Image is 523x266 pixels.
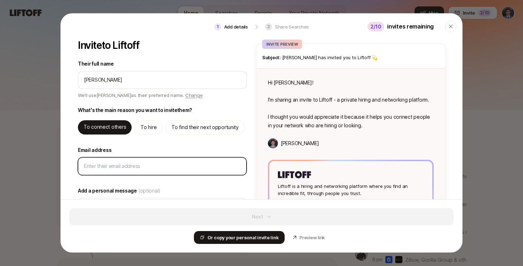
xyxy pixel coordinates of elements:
[262,55,281,60] span: Subject:
[141,123,157,132] p: To hire
[171,123,239,132] p: To find their next opportunity
[185,92,202,98] span: Change
[207,234,279,241] p: Or copy your personal invite link
[281,139,319,148] p: [PERSON_NAME]
[262,54,439,61] p: [PERSON_NAME] has invited you to Liftoff 💫
[78,106,192,114] p: What's the main reason you want to invite them ?
[268,138,278,148] img: Avi
[266,41,298,47] p: INVITE PREVIEW
[138,186,160,195] span: (optional)
[78,146,247,154] label: Email address
[387,22,434,31] p: invites remaining
[78,60,247,68] label: Their full name
[268,78,434,130] p: Hi [PERSON_NAME]! I’m sharing an invite to Liftoff - a private hiring and networking platform. I ...
[78,40,139,51] p: Invite to Liftoff
[278,183,424,197] p: Liftoff is a hiring and networking platform where you find an incredible fit, through people you ...
[278,171,311,178] img: Liftoff Logo
[84,76,241,84] input: e.g. Liv Carter
[300,234,325,241] p: Preview link
[287,231,329,244] button: Preview link
[368,22,384,31] div: 2 /10
[78,92,202,100] p: We'll use [PERSON_NAME] as their preferred name.
[84,123,126,131] p: To connect others
[78,186,247,195] label: Add a personal message
[194,231,285,244] button: Or copy your personal invite link
[84,162,238,170] input: Enter their email address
